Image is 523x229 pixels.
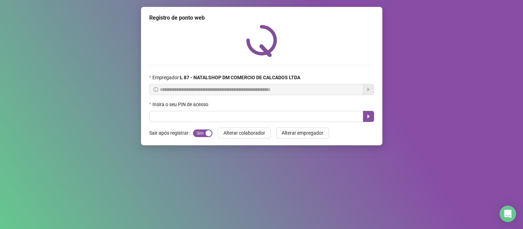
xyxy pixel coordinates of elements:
img: QRPoint [246,25,277,57]
span: Alterar empregador [282,129,323,137]
span: Empregador : [152,74,300,81]
span: caret-right [366,114,371,119]
label: Sair após registrar [149,127,193,138]
div: Registro de ponto web [149,14,374,22]
label: Insira o seu PIN de acesso [149,101,213,108]
span: Alterar colaborador [223,129,265,137]
strong: L 87 - NATALSHOP DM COMERCIO DE CALCADOS LTDA [180,75,300,80]
button: Alterar colaborador [218,127,271,138]
span: info-circle [153,87,158,92]
div: Open Intercom Messenger [500,206,516,222]
button: Alterar empregador [276,127,329,138]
